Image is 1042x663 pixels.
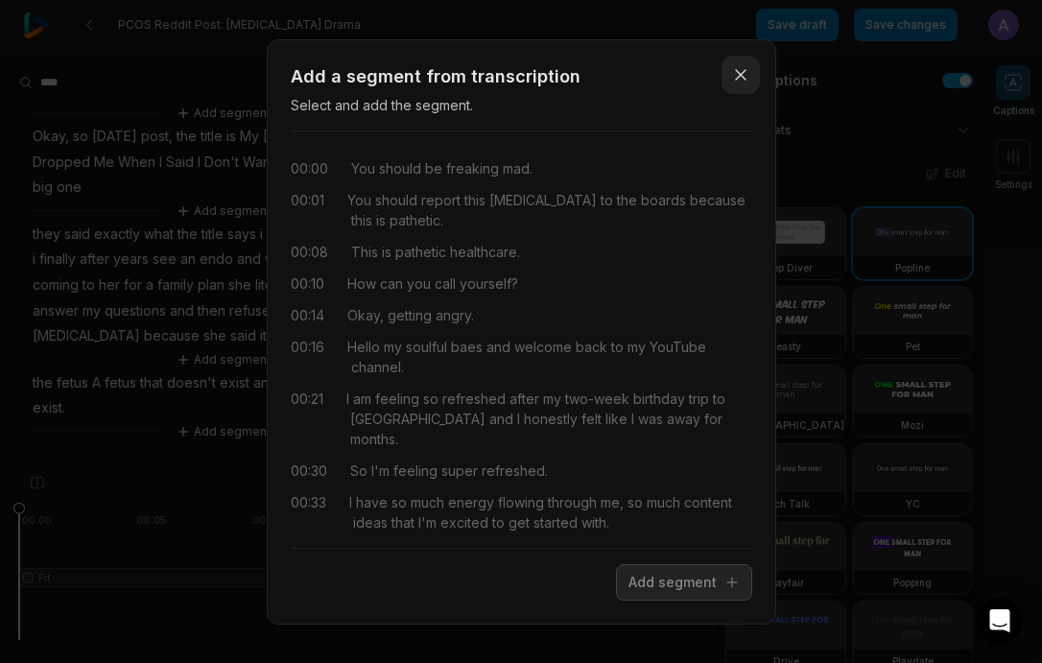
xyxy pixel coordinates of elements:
[371,190,417,210] span: should
[686,190,746,210] span: because
[388,492,407,512] span: so
[494,492,544,512] span: flowing
[403,273,431,294] span: you
[291,63,752,89] h3: Add a segment from transcription
[977,598,1023,644] div: Open Intercom Messenger
[347,210,372,230] span: this
[349,492,352,512] span: I
[349,389,371,409] span: am
[685,389,709,409] span: trip
[291,190,324,230] div: 00:01
[444,492,494,512] span: energy
[700,409,722,429] span: for
[347,357,404,377] span: channel.
[351,158,375,178] span: You
[499,158,533,178] span: mad.
[637,190,686,210] span: boards
[367,461,390,481] span: I'm
[461,190,485,210] span: this
[539,389,561,409] span: my
[291,305,324,325] div: 00:14
[407,492,444,512] span: much
[350,461,367,481] span: So
[520,409,578,429] span: honestly
[376,273,403,294] span: can
[438,389,506,409] span: refreshed
[352,492,388,512] span: have
[291,337,324,377] div: 00:16
[291,158,328,178] div: 00:00
[347,190,371,210] span: You
[291,389,323,449] div: 00:21
[709,389,725,409] span: to
[349,512,388,533] span: ideas
[346,389,349,409] span: I
[417,190,461,210] span: report
[456,273,518,294] span: yourself?
[505,512,530,533] span: get
[446,242,520,262] span: healthcare.
[447,337,483,357] span: baes
[629,389,685,409] span: birthday
[602,409,628,429] span: like
[438,461,478,481] span: super
[616,564,752,601] button: Add segment
[613,190,637,210] span: the
[663,409,700,429] span: away
[390,461,438,481] span: feeling
[431,273,456,294] span: call
[391,242,446,262] span: pathetic
[597,190,613,210] span: to
[291,95,752,115] p: Select and add the segment.
[607,337,624,357] span: to
[510,337,572,357] span: welcome
[578,409,602,429] span: felt
[432,305,474,325] span: angry.
[291,242,328,262] div: 00:08
[378,242,391,262] span: is
[347,305,384,325] span: Okay,
[291,461,327,481] div: 00:30
[646,337,706,357] span: YouTube
[513,409,520,429] span: I
[351,242,378,262] span: This
[478,461,548,481] span: refreshed.
[643,492,680,512] span: much
[530,512,578,533] span: started
[488,512,505,533] span: to
[419,389,438,409] span: so
[388,512,414,533] span: that
[628,409,634,429] span: I
[347,273,376,294] span: How
[346,409,485,429] span: [GEOGRAPHIC_DATA]
[483,337,510,357] span: and
[634,409,663,429] span: was
[442,158,499,178] span: freaking
[384,305,432,325] span: getting
[291,492,326,533] div: 00:33
[485,409,513,429] span: and
[485,190,597,210] span: [MEDICAL_DATA]
[680,492,732,512] span: content
[572,337,607,357] span: back
[597,492,624,512] span: me,
[402,337,447,357] span: soulful
[544,492,597,512] span: through
[347,337,380,357] span: Hello
[624,492,643,512] span: so
[371,389,419,409] span: feeling
[414,512,437,533] span: I'm
[421,158,442,178] span: be
[380,337,402,357] span: my
[372,210,386,230] span: is
[578,512,609,533] span: with.
[437,512,488,533] span: excited
[346,429,398,449] span: months.
[375,158,421,178] span: should
[561,389,629,409] span: two-week
[386,210,443,230] span: pathetic.
[291,273,324,294] div: 00:10
[624,337,646,357] span: my
[506,389,539,409] span: after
